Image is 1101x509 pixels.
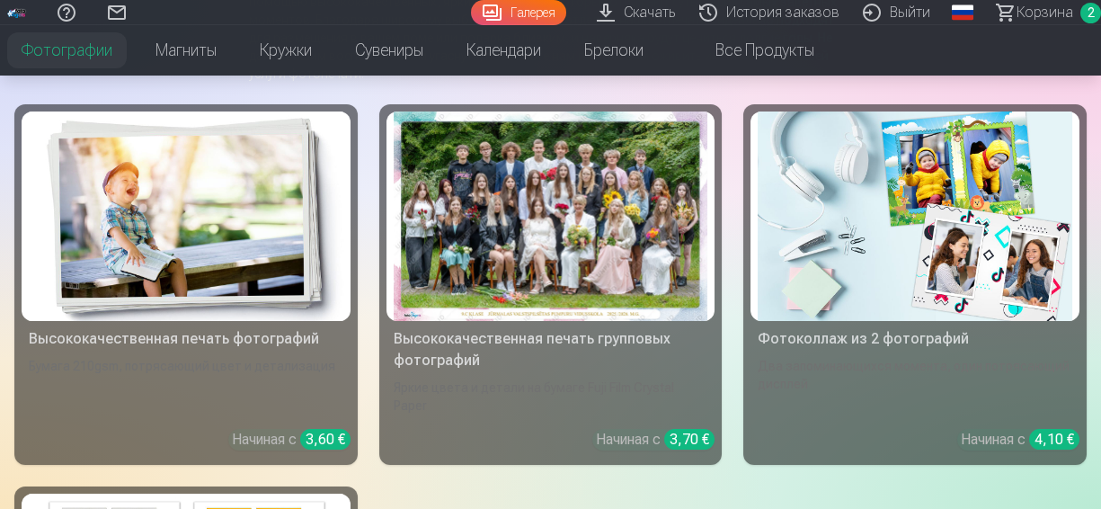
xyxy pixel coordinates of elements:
[961,429,1079,451] div: Начиная с
[14,104,358,465] a: Высококачественная печать фотографийВысококачественная печать фотографийБумага 210gsm, потрясающи...
[665,25,836,76] a: Все продукты
[22,357,351,415] div: Бумага 210gsm, потрясающий цвет и детализация
[134,25,238,76] a: Магниты
[386,379,715,415] div: Яркие цвета и детали на бумаге Fuji Film Crystal Paper
[750,328,1079,350] div: Фотоколлаж из 2 фотографий
[758,112,1072,321] img: Фотоколлаж из 2 фотографий
[29,112,343,321] img: Высококачественная печать фотографий
[300,429,351,450] div: 3,60 €
[1017,2,1073,23] span: Корзина
[386,328,715,371] div: Высококачественная печать групповых фотографий
[22,328,351,350] div: Высококачественная печать фотографий
[7,7,27,18] img: /fa3
[743,104,1087,465] a: Фотоколлаж из 2 фотографийФотоколлаж из 2 фотографийДва запоминающихся момента, один потрясающий ...
[238,25,333,76] a: Кружки
[1080,3,1101,23] span: 2
[379,104,723,465] a: Высококачественная печать групповых фотографийЯркие цвета и детали на бумаге Fuji Film Crystal Pa...
[445,25,563,76] a: Календари
[232,429,351,451] div: Начиная с
[596,429,715,451] div: Начиная с
[750,357,1079,415] div: Два запоминающихся момента, один потрясающий дисплей
[563,25,665,76] a: Брелоки
[1029,429,1079,450] div: 4,10 €
[333,25,445,76] a: Сувениры
[664,429,715,450] div: 3,70 €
